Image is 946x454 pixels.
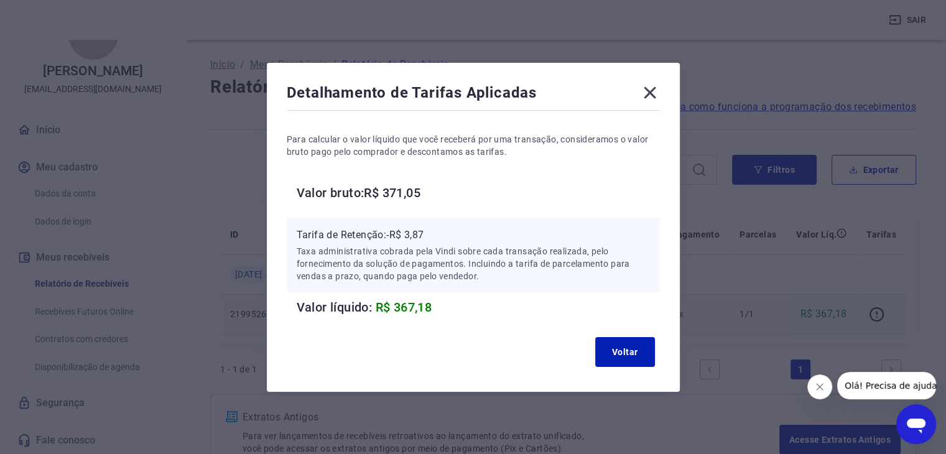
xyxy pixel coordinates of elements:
h6: Valor bruto: R$ 371,05 [297,183,660,203]
p: Tarifa de Retenção: -R$ 3,87 [297,228,650,243]
iframe: Mensagem da empresa [837,372,936,399]
p: Para calcular o valor líquido que você receberá por uma transação, consideramos o valor bruto pag... [287,133,660,158]
iframe: Fechar mensagem [807,374,832,399]
h6: Valor líquido: [297,297,660,317]
p: Taxa administrativa cobrada pela Vindi sobre cada transação realizada, pelo fornecimento da soluç... [297,245,650,282]
div: Detalhamento de Tarifas Aplicadas [287,83,660,108]
span: R$ 367,18 [376,300,432,315]
span: Olá! Precisa de ajuda? [7,9,104,19]
button: Voltar [595,337,655,367]
iframe: Botão para abrir a janela de mensagens [896,404,936,444]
